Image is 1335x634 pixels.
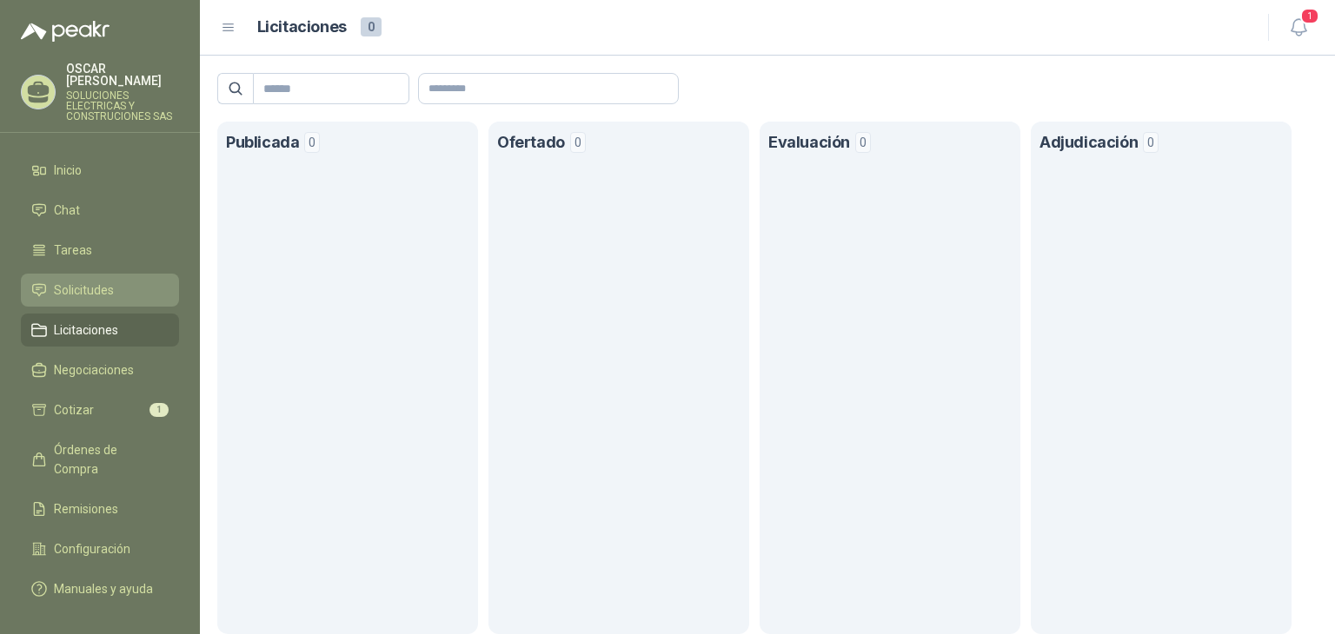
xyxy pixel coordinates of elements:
[570,132,586,153] span: 0
[54,241,92,260] span: Tareas
[304,132,320,153] span: 0
[149,403,169,417] span: 1
[1039,130,1138,155] h1: Adjudicación
[21,353,179,386] a: Negociaciones
[21,572,179,605] a: Manuales y ayuda
[21,21,110,42] img: Logo peakr
[66,63,179,87] p: OSCAR [PERSON_NAME]
[21,314,179,347] a: Licitaciones
[54,400,94,419] span: Cotizar
[768,130,850,155] h1: Evaluación
[54,539,130,558] span: Configuración
[21,492,179,525] a: Remisiones
[21,433,179,485] a: Órdenes de Compra
[66,90,179,122] p: SOLUCIONES ELECTRICAS Y CONSTRUCIONES SAS
[54,161,82,180] span: Inicio
[21,234,179,267] a: Tareas
[21,274,179,307] a: Solicitudes
[21,393,179,426] a: Cotizar1
[1300,8,1319,24] span: 1
[54,320,118,340] span: Licitaciones
[54,579,153,598] span: Manuales y ayuda
[497,130,565,155] h1: Ofertado
[257,15,347,40] h1: Licitaciones
[54,201,80,220] span: Chat
[1283,12,1314,43] button: 1
[1143,132,1159,153] span: 0
[54,440,163,479] span: Órdenes de Compra
[361,17,382,36] span: 0
[54,281,114,300] span: Solicitudes
[54,360,134,380] span: Negociaciones
[21,194,179,227] a: Chat
[21,532,179,565] a: Configuración
[21,154,179,187] a: Inicio
[54,499,118,518] span: Remisiones
[855,132,871,153] span: 0
[226,130,299,155] h1: Publicada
